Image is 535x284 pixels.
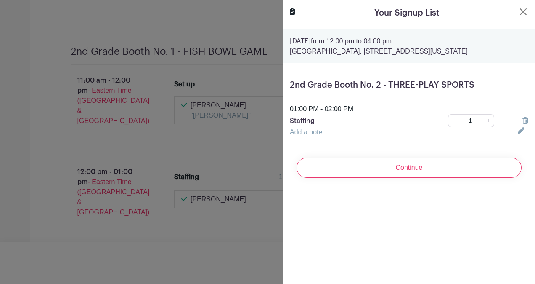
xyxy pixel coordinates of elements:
[290,38,311,45] strong: [DATE]
[290,36,528,46] p: from 12:00 pm to 04:00 pm
[484,114,494,127] a: +
[518,7,528,17] button: Close
[290,80,528,90] h5: 2nd Grade Booth No. 2 - THREE-PLAY SPORTS
[297,158,522,178] input: Continue
[374,7,439,19] h5: Your Signup List
[290,116,425,126] p: Staffing
[448,114,457,127] a: -
[290,129,322,136] a: Add a note
[290,46,528,56] p: [GEOGRAPHIC_DATA], [STREET_ADDRESS][US_STATE]
[285,104,533,114] div: 01:00 PM - 02:00 PM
